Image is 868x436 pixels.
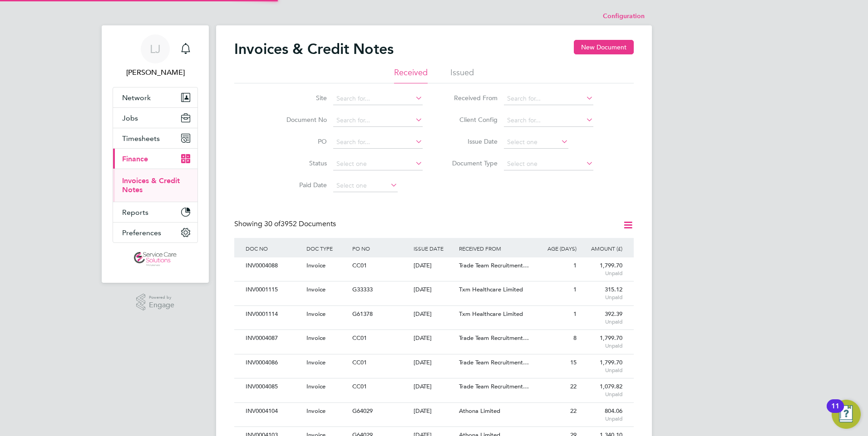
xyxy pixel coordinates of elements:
a: Powered byEngage [136,294,175,311]
div: [DATE] [411,403,457,420]
span: 15 [570,358,577,366]
label: Client Config [445,116,498,124]
span: 1 [573,286,577,293]
div: 315.12 [579,281,625,305]
div: [DATE] [411,281,457,298]
div: 1,799.70 [579,330,625,354]
nav: Main navigation [102,25,209,283]
label: Document No [275,116,327,124]
div: ISSUE DATE [411,238,457,259]
li: Configuration [603,7,645,25]
input: Select one [333,158,423,170]
div: [DATE] [411,378,457,395]
span: Unpaid [581,270,622,277]
span: Invoice [306,310,325,318]
span: Powered by [149,294,174,301]
span: Unpaid [581,318,622,325]
span: Preferences [122,228,161,237]
span: Finance [122,155,148,163]
span: Invoice [306,383,325,390]
input: Search for... [504,92,593,105]
span: Network [122,93,151,102]
div: 1,799.70 [579,354,625,378]
span: Trade Team Recruitment… [459,358,529,366]
div: INV0004088 [243,257,304,274]
button: Timesheets [113,128,197,148]
input: Select one [504,136,568,149]
label: Received From [445,94,498,102]
div: INV0004104 [243,403,304,420]
div: DOC TYPE [304,238,350,259]
span: 8 [573,334,577,342]
span: CC01 [352,262,367,269]
div: INV0004085 [243,378,304,395]
div: Finance [113,169,197,202]
img: servicecare-logo-retina.png [134,252,177,266]
button: Reports [113,202,197,222]
li: Received [394,67,428,83]
button: Preferences [113,223,197,242]
div: DOC NO [243,238,304,259]
span: 22 [570,383,577,390]
div: 392.39 [579,306,625,329]
span: Athona Limited [459,407,500,415]
div: [DATE] [411,257,457,274]
span: Unpaid [581,367,622,374]
div: 1,079.82 [579,378,625,402]
span: Unpaid [581,415,622,422]
div: [DATE] [411,330,457,347]
div: PO NO [350,238,411,259]
span: G33333 [352,286,373,293]
button: New Document [574,40,634,54]
label: Document Type [445,159,498,167]
h2: Invoices & Credit Notes [234,40,394,58]
span: Txm Healthcare Limited [459,310,523,318]
li: Issued [450,67,474,83]
span: G61378 [352,310,373,318]
span: Invoice [306,334,325,342]
span: CC01 [352,358,367,366]
label: Issue Date [445,137,498,145]
label: Site [275,94,327,102]
div: 11 [831,406,839,418]
div: AGE (DAYS) [533,238,579,259]
a: Invoices & Credit Notes [122,176,180,194]
label: Status [275,159,327,167]
span: Unpaid [581,342,622,349]
span: Jobs [122,114,138,122]
div: INV0004087 [243,330,304,347]
input: Search for... [333,92,423,105]
input: Search for... [333,114,423,127]
span: CC01 [352,334,367,342]
div: Showing [234,219,338,229]
button: Open Resource Center, 11 new notifications [832,400,861,429]
span: CC01 [352,383,367,390]
span: Timesheets [122,134,160,143]
div: INV0004086 [243,354,304,371]
span: Lucy Jolley [113,67,198,78]
label: PO [275,137,327,145]
span: Txm Healthcare Limited [459,286,523,293]
div: [DATE] [411,354,457,371]
span: Invoice [306,262,325,269]
span: 22 [570,407,577,415]
div: AMOUNT (£) [579,238,625,259]
button: Jobs [113,108,197,128]
a: LJ[PERSON_NAME] [113,34,198,78]
span: Unpaid [581,391,622,398]
a: Go to home page [113,252,198,266]
span: Trade Team Recruitment… [459,262,529,269]
span: Invoice [306,407,325,415]
input: Search for... [333,136,423,149]
span: G64029 [352,407,373,415]
span: Trade Team Recruitment… [459,383,529,390]
span: 3952 Documents [264,219,336,228]
span: 1 [573,310,577,318]
div: [DATE] [411,306,457,323]
div: 804.06 [579,403,625,426]
div: 1,799.70 [579,257,625,281]
label: Paid Date [275,181,327,189]
span: Engage [149,301,174,309]
button: Finance [113,149,197,169]
span: Trade Team Recruitment… [459,334,529,342]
